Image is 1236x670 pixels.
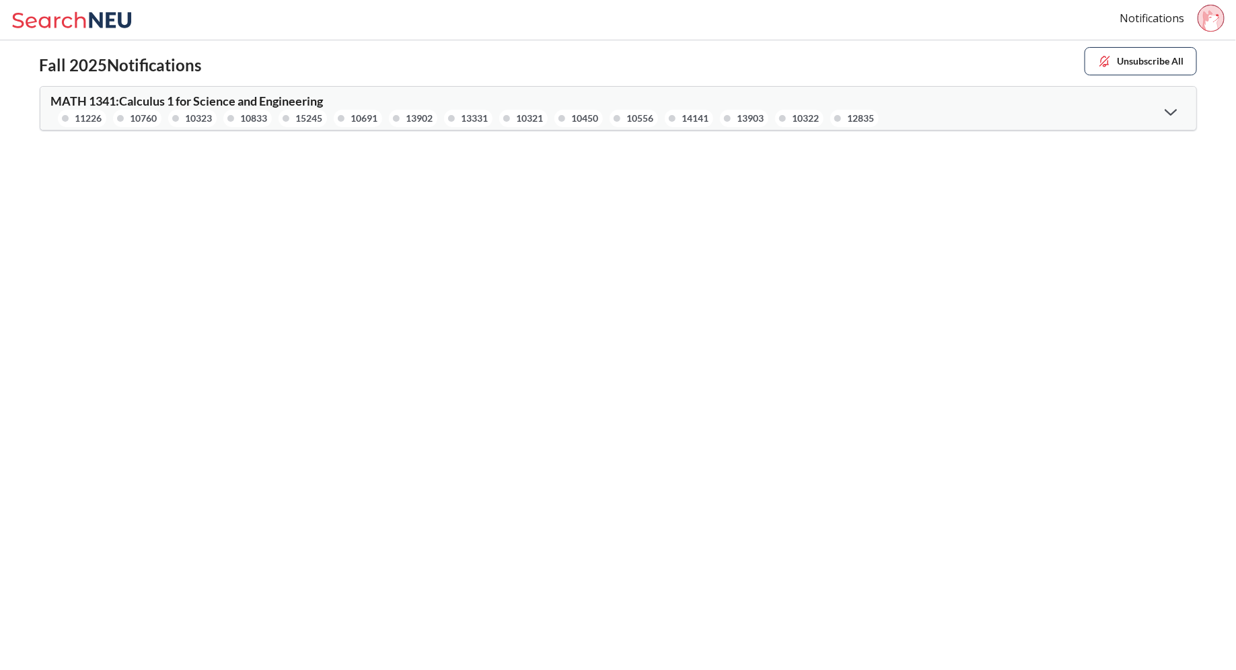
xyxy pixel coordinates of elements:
[75,111,102,126] div: 11226
[241,111,268,126] div: 10833
[296,111,323,126] div: 15245
[1097,54,1112,69] img: unsubscribe.svg
[351,111,378,126] div: 10691
[848,111,875,126] div: 12835
[572,111,599,126] div: 10450
[627,111,654,126] div: 10556
[793,111,820,126] div: 10322
[51,94,324,108] span: MATH 1341 : Calculus 1 for Science and Engineering
[737,111,764,126] div: 13903
[131,111,157,126] div: 10760
[1120,11,1184,26] a: Notifications
[40,56,202,75] h2: Fall 2025 Notifications
[682,111,709,126] div: 14141
[517,111,544,126] div: 10321
[186,111,213,126] div: 10323
[1085,47,1197,75] button: Unsubscribe All
[406,111,433,126] div: 13902
[462,111,488,126] div: 13331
